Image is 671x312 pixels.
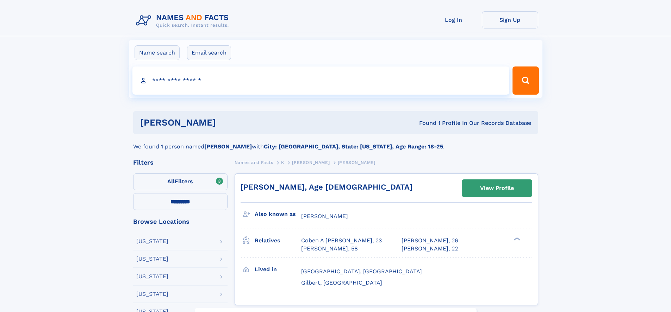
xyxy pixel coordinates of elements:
[136,274,168,279] div: [US_STATE]
[136,291,168,297] div: [US_STATE]
[301,245,358,253] a: [PERSON_NAME], 58
[402,245,458,253] a: [PERSON_NAME], 22
[301,237,382,244] a: Coben A [PERSON_NAME], 23
[292,158,330,167] a: [PERSON_NAME]
[133,173,228,190] label: Filters
[338,160,375,165] span: [PERSON_NAME]
[425,11,482,28] a: Log In
[133,11,235,30] img: Logo Names and Facts
[301,213,348,219] span: [PERSON_NAME]
[133,218,228,225] div: Browse Locations
[136,256,168,262] div: [US_STATE]
[136,238,168,244] div: [US_STATE]
[133,134,538,151] div: We found 1 person named with .
[133,159,228,166] div: Filters
[255,208,301,220] h3: Also known as
[187,45,231,60] label: Email search
[317,119,531,127] div: Found 1 Profile In Our Records Database
[281,160,284,165] span: K
[301,268,422,275] span: [GEOGRAPHIC_DATA], [GEOGRAPHIC_DATA]
[235,158,273,167] a: Names and Facts
[480,180,514,196] div: View Profile
[462,180,532,197] a: View Profile
[281,158,284,167] a: K
[402,237,458,244] a: [PERSON_NAME], 26
[512,237,521,241] div: ❯
[301,279,382,286] span: Gilbert, [GEOGRAPHIC_DATA]
[167,178,175,185] span: All
[204,143,252,150] b: [PERSON_NAME]
[135,45,180,60] label: Name search
[140,118,318,127] h1: [PERSON_NAME]
[241,183,412,191] a: [PERSON_NAME], Age [DEMOGRAPHIC_DATA]
[132,66,510,95] input: search input
[482,11,538,28] a: Sign Up
[512,66,539,95] button: Search Button
[255,235,301,247] h3: Relatives
[264,143,443,150] b: City: [GEOGRAPHIC_DATA], State: [US_STATE], Age Range: 18-25
[255,263,301,275] h3: Lived in
[292,160,330,165] span: [PERSON_NAME]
